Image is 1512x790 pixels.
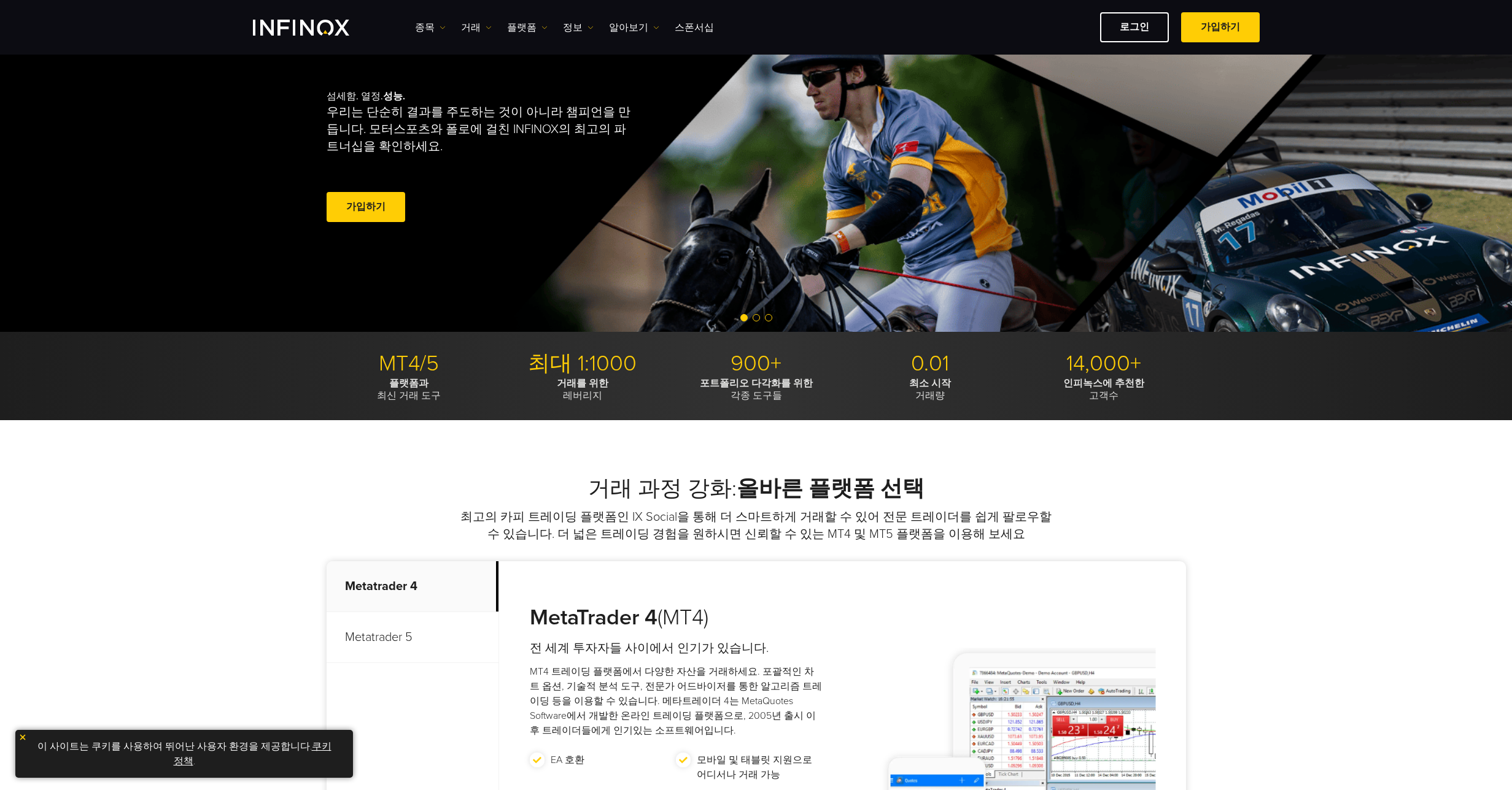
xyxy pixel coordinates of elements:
[18,733,27,742] img: yellow close icon
[1022,350,1186,377] p: 14,000+
[1022,377,1186,402] p: 고객수
[700,377,813,389] strong: 포트폴리오 다각화를 위한
[848,377,1012,402] p: 거래량
[909,377,951,389] strong: 최소 시작
[253,20,378,36] a: INFINOX Logo
[674,350,839,377] p: 900+
[740,314,748,321] span: Go to slide 1
[327,192,405,222] a: 가입하기
[530,664,823,738] p: MT4 트레이딩 플랫폼에서 다양한 자산을 거래하세요. 포괄적인 차트 옵션, 기술적 분석 도구, 전문가 어드바이저를 통한 알고리즘 트레이딩 등을 이용할 수 있습니다. 메타트레이...
[21,736,347,772] p: 이 사이트는 쿠키를 사용하여 뛰어난 사용자 환경을 제공합니다. .
[1181,12,1260,42] a: 가입하기
[461,20,492,35] a: 거래
[753,314,760,321] span: Go to slide 2
[327,612,498,663] p: Metatrader 5
[551,753,584,767] p: EA 호환
[1100,12,1169,42] a: 로그인
[327,71,713,245] div: 섬세함. 열정.
[327,561,498,612] p: Metatrader 4
[563,20,594,35] a: 정보
[530,604,823,631] h3: (MT4)
[674,377,839,402] p: 각종 도구들
[327,350,491,377] p: MT4/5
[609,20,659,35] a: 알아보기
[459,508,1054,543] p: 최고의 카피 트레이딩 플랫폼인 IX Social을 통해 더 스마트하게 거래할 수 있어 전문 트레이더를 쉽게 팔로우할 수 있습니다. 더 넓은 트레이딩 경험을 원하시면 신뢰할 수...
[327,377,491,402] p: 최신 거래 도구
[507,20,548,35] a: 플랫폼
[675,20,714,35] a: 스폰서십
[557,377,608,389] strong: 거래를 위한
[737,475,925,502] strong: 올바른 플랫폼 선택
[530,640,823,657] h4: 전 세계 투자자들 사이에서 인기가 있습니다.
[1063,377,1144,389] strong: 인피녹스에 추천한
[500,350,665,377] p: 최대 1:1000
[327,475,1186,502] h2: 거래 과정 강화:
[415,20,446,35] a: 종목
[389,377,428,389] strong: 플랫폼과
[530,604,657,631] strong: MetaTrader 4
[383,90,405,102] strong: 성능.
[848,350,1012,377] p: 0.01
[327,104,636,155] p: 우리는 단순히 결과를 주도하는 것이 아니라 챔피언을 만듭니다. 모터스포츠와 폴로에 걸친 INFINOX의 최고의 파트너십을 확인하세요.
[765,314,772,321] span: Go to slide 3
[697,753,816,782] p: 모바일 및 태블릿 지원으로 어디서나 거래 가능
[500,377,665,402] p: 레버리지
